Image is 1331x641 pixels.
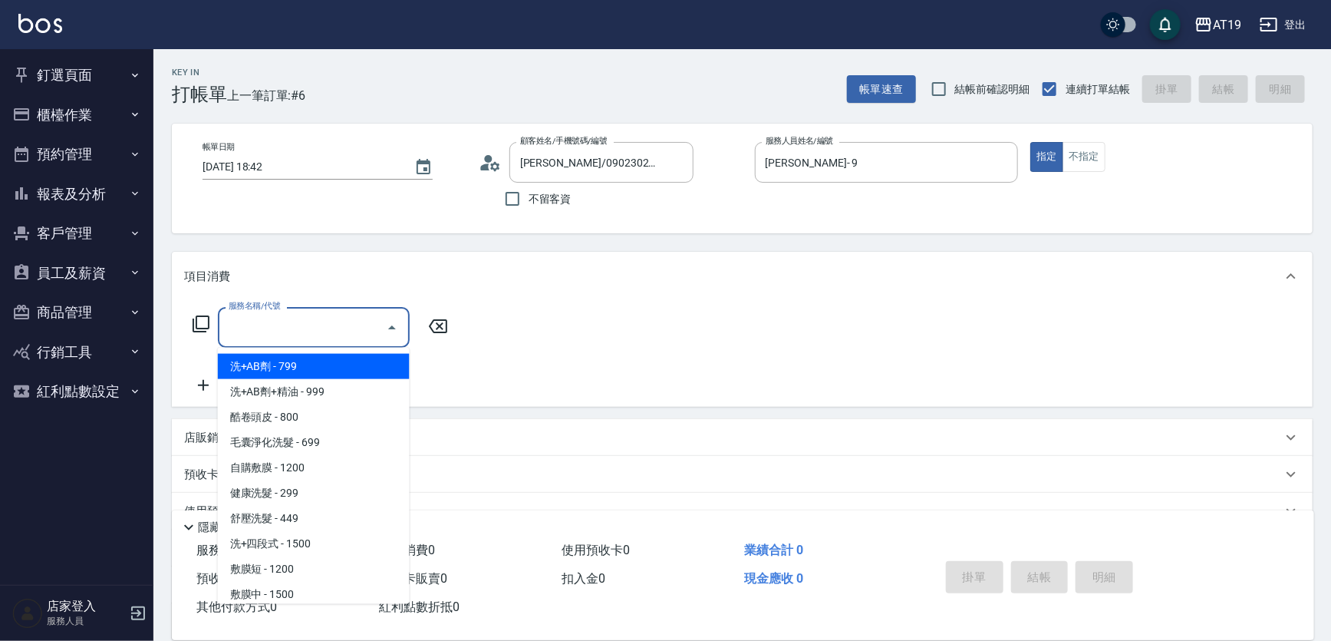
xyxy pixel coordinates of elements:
button: 登出 [1254,11,1313,39]
span: 健康洗髮 - 299 [218,481,410,506]
span: 紅利點數折抵 0 [379,600,460,614]
span: 結帳前確認明細 [955,81,1030,97]
div: 使用預收卡 [172,493,1313,530]
button: 帳單速查 [847,75,916,104]
button: 不指定 [1062,142,1105,172]
span: 自購敷膜 - 1200 [218,455,410,481]
div: AT19 [1213,15,1241,35]
button: 預約管理 [6,134,147,174]
button: 紅利點數設定 [6,372,147,411]
button: save [1150,9,1181,40]
p: 預收卡販賣 [184,467,242,483]
span: 連續打單結帳 [1066,81,1130,97]
button: 客戶管理 [6,213,147,253]
p: 項目消費 [184,269,230,285]
span: 扣入金 0 [562,571,605,586]
span: 洗+AB劑 - 799 [218,354,410,379]
div: 預收卡販賣 [172,456,1313,493]
span: 其他付款方式 0 [196,600,277,614]
span: 酷卷頭皮 - 800 [218,405,410,430]
span: 毛囊淨化洗髮 - 699 [218,430,410,455]
span: 不留客資 [529,191,572,207]
button: 櫃檯作業 [6,95,147,135]
p: 服務人員 [47,614,125,628]
div: 店販銷售 [172,419,1313,456]
span: 洗+AB劑+精油 - 999 [218,379,410,405]
span: 敷膜短 - 1200 [218,557,410,582]
button: 報表及分析 [6,174,147,214]
img: Person [12,598,43,629]
span: 服務消費 0 [196,543,252,557]
button: 指定 [1030,142,1063,172]
h5: 店家登入 [47,599,125,614]
input: YYYY/MM/DD hh:mm [203,154,399,180]
span: 敷膜中 - 1500 [218,582,410,607]
label: 帳單日期 [203,141,235,153]
img: Logo [18,14,62,33]
span: 會員卡販賣 0 [379,571,447,586]
button: AT19 [1188,9,1247,41]
span: 上一筆訂單:#6 [227,86,306,105]
button: 釘選頁面 [6,55,147,95]
p: 隱藏業績明細 [198,520,267,536]
h3: 打帳單 [172,84,227,105]
label: 服務名稱/代號 [229,300,280,312]
button: 員工及薪資 [6,253,147,293]
span: 現金應收 0 [744,571,803,586]
button: 商品管理 [6,292,147,332]
p: 使用預收卡 [184,504,242,520]
span: 洗+四段式 - 1500 [218,531,410,557]
span: 業績合計 0 [744,543,803,557]
button: 行銷工具 [6,332,147,372]
span: 預收卡販賣 0 [196,571,265,586]
label: 顧客姓名/手機號碼/編號 [520,135,608,147]
button: Choose date, selected date is 2025-08-11 [405,149,442,186]
span: 舒壓洗髮 - 449 [218,506,410,531]
button: Close [380,316,404,340]
p: 店販銷售 [184,430,230,446]
label: 服務人員姓名/編號 [766,135,833,147]
span: 使用預收卡 0 [562,543,630,557]
h2: Key In [172,68,227,78]
div: 項目消費 [172,252,1313,301]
